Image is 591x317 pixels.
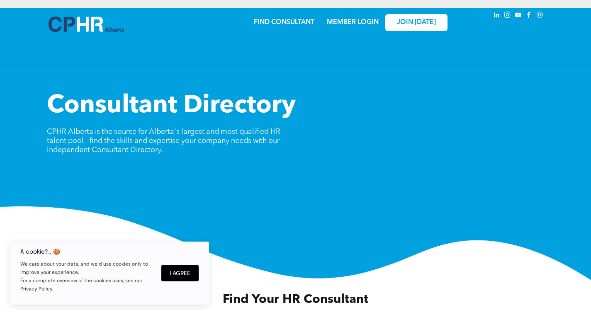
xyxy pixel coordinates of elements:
button: I Agree [161,265,199,281]
a: linkedin [492,10,501,22]
span: Find Your HR Consultant [223,293,368,306]
a: MEMBER LOGIN [327,19,379,26]
p: We care about your data, and we’d use cookies only to improve your experience. For a complete ove... [20,260,153,293]
a: facebook [525,10,534,22]
a: FIND CONSULTANT [254,19,314,26]
a: youtube [514,10,523,22]
span: Consultant Directory [47,94,296,119]
span: JOIN [DATE] [397,19,436,27]
span: CPHR Alberta is the source for Alberta's largest and most qualified HR talent pool - find the ski... [47,128,280,154]
a: JOIN [DATE] [385,14,448,31]
h6: A cookie?.. 🍪 [20,248,153,255]
a: Social network [535,10,545,22]
img: A blue and white logo for cp alberta [49,17,124,32]
a: instagram [503,10,512,22]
